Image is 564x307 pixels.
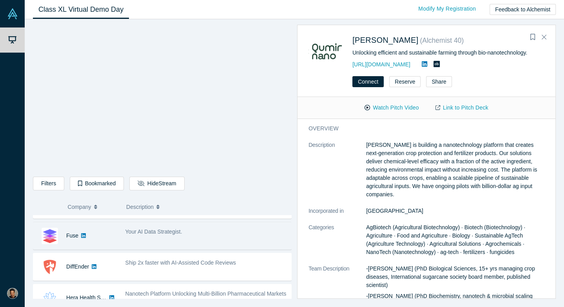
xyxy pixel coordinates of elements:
[308,141,366,207] dt: Description
[42,228,58,244] img: Fuse's Logo
[389,76,421,87] button: Reserve
[366,141,544,199] p: [PERSON_NAME] is building a nanotechnology platform that creates next-generation crop protection ...
[70,177,124,190] button: Bookmarked
[308,34,344,69] img: Qumir Nano's Logo
[7,288,18,299] img: Amit Giladi's Account
[366,265,544,289] p: -[PERSON_NAME] (PhD Biological Sciences, 15+ yrs managing crop diseases, International sugarcane ...
[426,76,452,87] button: Share
[7,8,18,19] img: Alchemist Vault Logo
[126,199,154,215] span: Description
[126,199,286,215] button: Description
[125,259,236,266] span: Ship 2x faster with AI-Assisted Code Reviews
[538,31,550,44] button: Close
[352,36,418,44] a: [PERSON_NAME]
[33,26,291,171] iframe: Alchemist Class XL Demo Day: Vault
[366,224,525,255] span: AgBiotech (Agricultural Biotechnology) · Biotech (Biotechnology) · Agriculture · Food and Agricul...
[66,232,78,239] a: Fuse
[129,177,184,190] button: HideStream
[356,101,427,115] button: Watch Pitch Video
[33,0,129,19] a: Class XL Virtual Demo Day
[68,199,118,215] button: Company
[68,199,91,215] span: Company
[427,101,497,115] a: Link to Pitch Deck
[125,228,182,235] span: Your AI Data Strategist.
[352,49,544,57] div: Unlocking efficient and sustainable farming through bio-nanotechnology.
[308,223,366,265] dt: Categories
[420,37,464,44] small: ( Alchemist 40 )
[66,263,89,270] a: DiffEnder
[366,207,544,215] dd: [GEOGRAPHIC_DATA]
[66,294,120,301] a: Hera Health Solutions
[352,76,384,87] button: Connect
[308,207,366,223] dt: Incorporated in
[33,177,64,190] button: Filters
[42,290,58,306] img: Hera Health Solutions's Logo
[42,259,58,275] img: DiffEnder's Logo
[125,291,287,297] span: Nanotech Platform Unlocking Multi-Billion Pharmaceutical Markets
[308,124,533,133] h3: overview
[490,4,556,15] button: Feedback to Alchemist
[410,2,484,16] a: Modify My Registration
[352,61,410,68] a: [URL][DOMAIN_NAME]
[527,32,538,43] button: Bookmark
